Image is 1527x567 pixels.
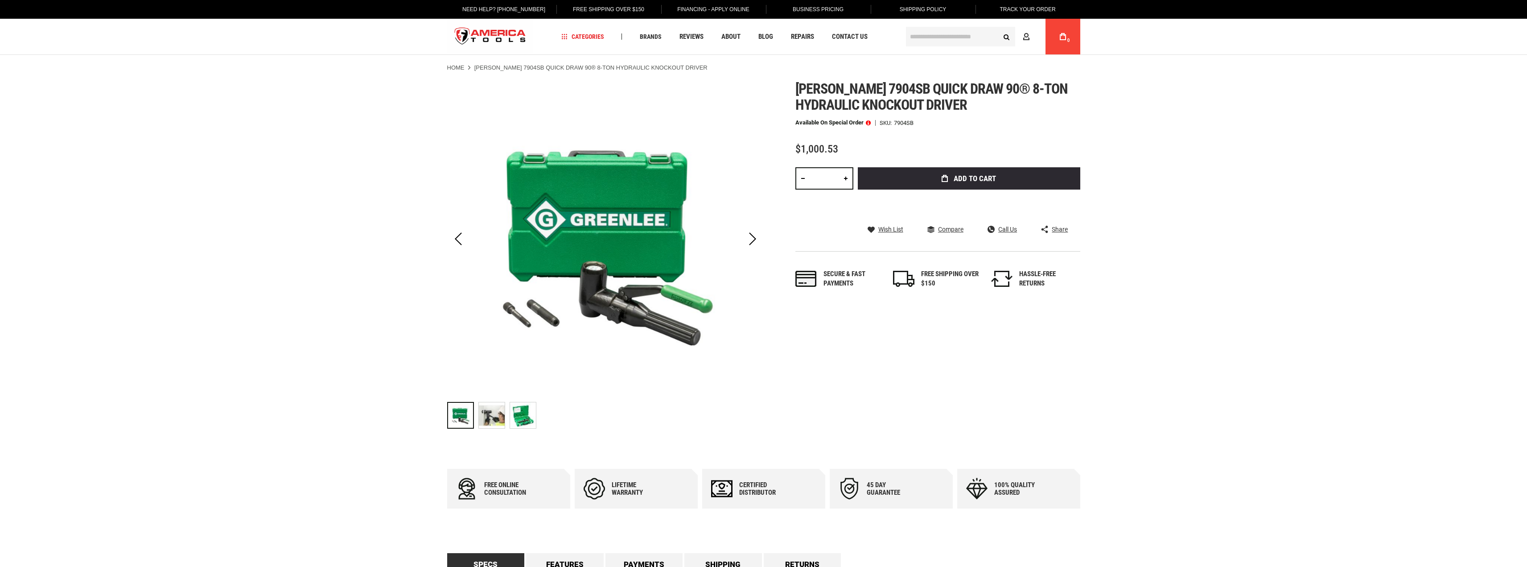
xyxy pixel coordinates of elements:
[1052,226,1068,232] span: Share
[832,33,868,40] span: Contact Us
[640,33,662,40] span: Brands
[880,120,894,126] strong: SKU
[612,481,665,497] div: Lifetime warranty
[557,31,608,43] a: Categories
[1019,269,1077,289] div: HASSLE-FREE RETURNS
[858,167,1080,190] button: Add to Cart
[856,192,1082,196] iframe: Secure express checkout frame
[478,397,510,433] div: GREENLEE 7904SB QUICK DRAW 90® 8-TON HYDRAULIC KNOCKOUT DRIVER
[447,81,469,397] div: Previous
[447,20,534,54] a: store logo
[828,31,872,43] a: Contact Us
[675,31,708,43] a: Reviews
[758,33,773,40] span: Blog
[510,402,536,428] img: GREENLEE 7904SB QUICK DRAW 90® 8-TON HYDRAULIC KNOCKOUT DRIVER
[447,20,534,54] img: America Tools
[994,481,1048,497] div: 100% quality assured
[739,481,793,497] div: Certified Distributor
[447,397,478,433] div: GREENLEE 7904SB QUICK DRAW 90® 8-TON HYDRAULIC KNOCKOUT DRIVER
[479,402,505,428] img: GREENLEE 7904SB QUICK DRAW 90® 8-TON HYDRAULIC KNOCKOUT DRIVER
[868,225,903,233] a: Wish List
[754,31,777,43] a: Blog
[510,397,536,433] div: GREENLEE 7904SB QUICK DRAW 90® 8-TON HYDRAULIC KNOCKOUT DRIVER
[921,269,979,289] div: FREE SHIPPING OVER $150
[894,120,914,126] div: 7904SB
[1067,38,1070,43] span: 0
[795,120,871,126] p: Available on Special Order
[1054,19,1071,54] a: 0
[787,31,818,43] a: Repairs
[927,225,963,233] a: Compare
[900,6,947,12] span: Shipping Policy
[679,33,704,40] span: Reviews
[878,226,903,232] span: Wish List
[795,143,838,155] span: $1,000.53
[998,28,1015,45] button: Search
[795,80,1068,113] span: [PERSON_NAME] 7904sb quick draw 90® 8-ton hydraulic knockout driver
[991,271,1013,287] img: returns
[721,33,741,40] span: About
[795,271,817,287] img: payments
[636,31,666,43] a: Brands
[447,64,465,72] a: Home
[998,226,1017,232] span: Call Us
[741,81,764,397] div: Next
[484,481,538,497] div: Free online consultation
[988,225,1017,233] a: Call Us
[791,33,814,40] span: Repairs
[867,481,920,497] div: 45 day Guarantee
[954,175,996,182] span: Add to Cart
[474,64,708,71] strong: [PERSON_NAME] 7904SB QUICK DRAW 90® 8-TON HYDRAULIC KNOCKOUT DRIVER
[893,271,914,287] img: shipping
[823,269,881,289] div: Secure & fast payments
[561,33,604,40] span: Categories
[447,81,764,397] img: GREENLEE 7904SB QUICK DRAW 90® 8-TON HYDRAULIC KNOCKOUT DRIVER
[717,31,745,43] a: About
[938,226,963,232] span: Compare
